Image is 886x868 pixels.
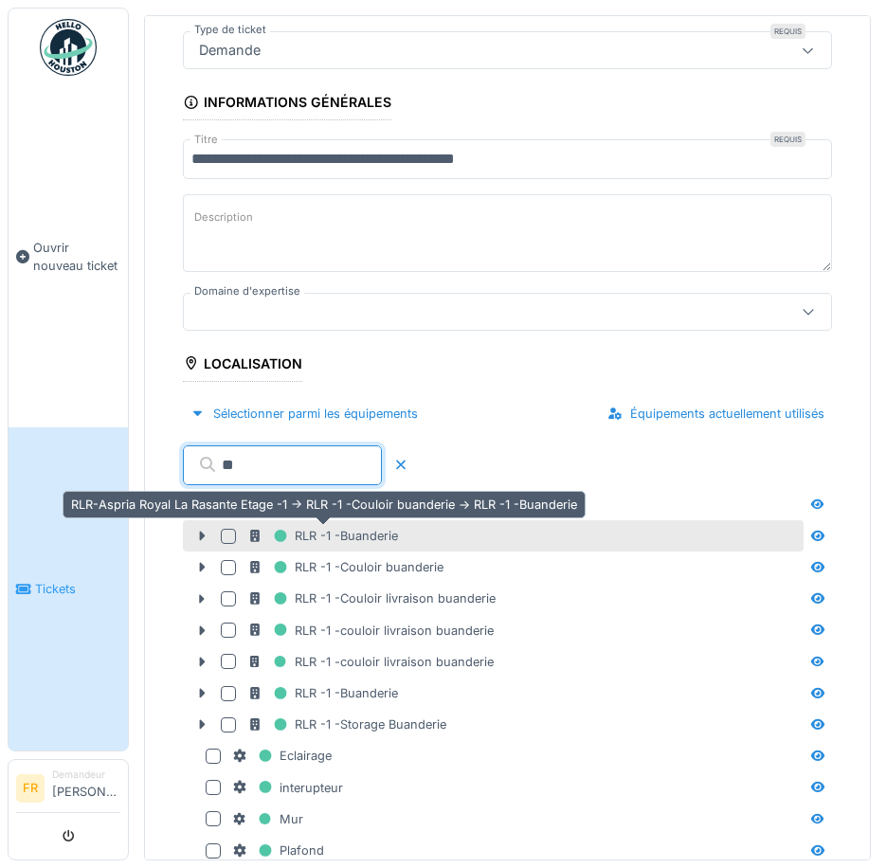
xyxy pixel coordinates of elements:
[232,807,303,831] div: Mur
[33,239,120,275] span: Ouvrir nouveau ticket
[190,22,270,38] label: Type de ticket
[183,350,302,382] div: Localisation
[183,88,391,120] div: Informations générales
[52,768,120,808] li: [PERSON_NAME]
[247,555,443,579] div: RLR -1 -Couloir buanderie
[16,768,120,813] a: FR Demandeur[PERSON_NAME]
[232,776,343,800] div: interupteur
[190,283,304,299] label: Domaine d'expertise
[35,580,120,598] span: Tickets
[600,401,832,426] div: Équipements actuellement utilisés
[9,86,128,427] a: Ouvrir nouveau ticket
[52,768,120,782] div: Demandeur
[183,401,425,426] div: Sélectionner parmi les équipements
[40,19,97,76] img: Badge_color-CXgf-gQk.svg
[9,427,128,750] a: Tickets
[16,774,45,803] li: FR
[247,619,494,642] div: RLR -1 -couloir livraison buanderie
[232,744,332,768] div: Eclairage
[247,681,398,705] div: RLR -1 -Buanderie
[63,491,586,518] div: RLR-Aspria Royal La Rasante Etage -1 -> RLR -1 -Couloir buanderie -> RLR -1 -Buanderie
[190,132,222,148] label: Titre
[770,24,805,39] div: Requis
[247,524,398,548] div: RLR -1 -Buanderie
[190,206,257,229] label: Description
[247,587,496,610] div: RLR -1 -Couloir livraison buanderie
[247,713,446,736] div: RLR -1 -Storage Buanderie
[247,650,494,674] div: RLR -1 -couloir livraison buanderie
[191,40,268,61] div: Demande
[770,132,805,147] div: Requis
[232,839,324,862] div: Plafond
